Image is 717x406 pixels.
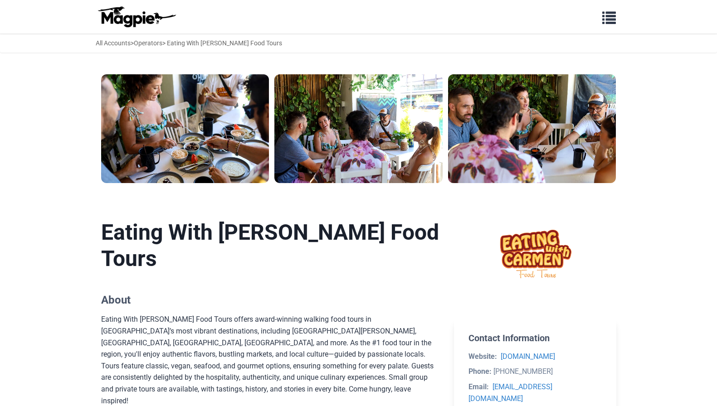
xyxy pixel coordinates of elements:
[468,366,601,377] li: [PHONE_NUMBER]
[101,219,440,271] h1: Eating With [PERSON_NAME] Food Tours
[96,6,177,28] img: logo-ab69f6fb50320c5b225c76a69d11143b.png
[96,39,131,47] a: All Accounts
[274,74,443,183] img: Tulum Vegan Food Tour
[468,382,552,403] a: [EMAIL_ADDRESS][DOMAIN_NAME]
[468,367,492,376] strong: Phone:
[468,382,489,391] strong: Email:
[101,74,269,183] img: Tulum Vegan Food Tour
[448,74,616,183] img: Tulum Vegan Food Tour
[96,38,282,48] div: > > Eating With [PERSON_NAME] Food Tours
[492,219,579,289] img: Eating With Carmen Food Tours logo
[134,39,162,47] a: Operators
[468,333,601,343] h2: Contact Information
[468,352,497,361] strong: Website:
[101,294,440,307] h2: About
[501,352,555,361] a: [DOMAIN_NAME]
